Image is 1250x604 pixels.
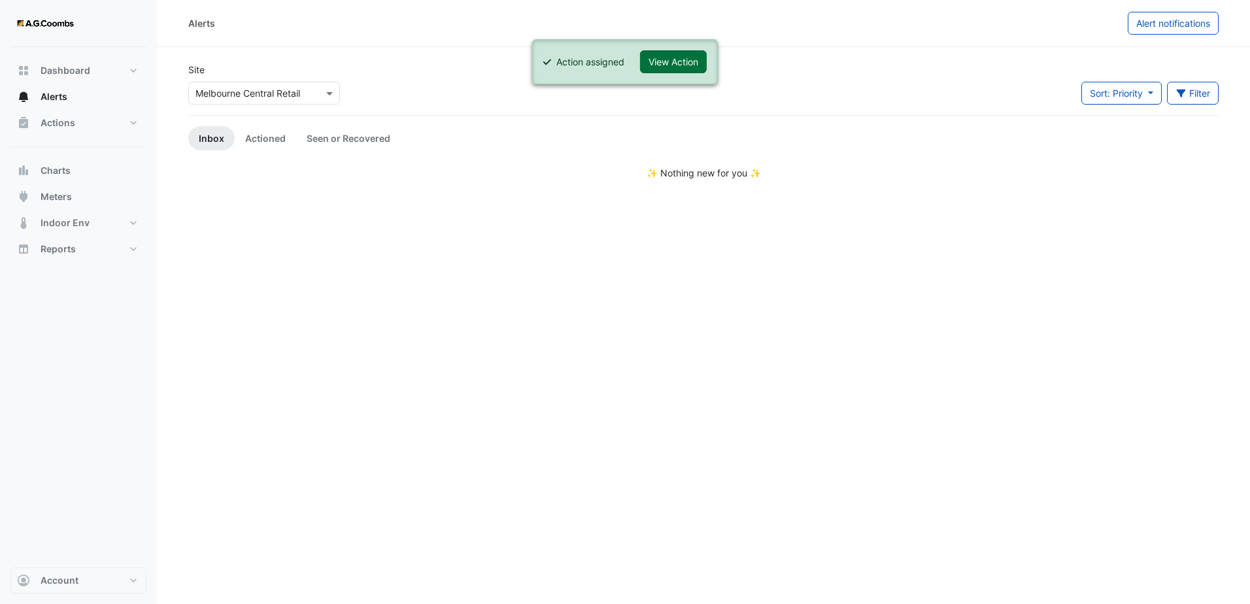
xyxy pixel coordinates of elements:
[188,16,215,30] div: Alerts
[640,50,707,73] button: View Action
[17,90,30,103] app-icon: Alerts
[41,243,76,256] span: Reports
[41,64,90,77] span: Dashboard
[17,164,30,177] app-icon: Charts
[17,190,30,203] app-icon: Meters
[41,574,78,587] span: Account
[556,55,624,69] div: Action assigned
[10,236,146,262] button: Reports
[1128,12,1219,35] button: Alert notifications
[1081,82,1162,105] button: Sort: Priority
[296,126,401,150] a: Seen or Recovered
[188,166,1219,180] div: ✨ Nothing new for you ✨
[16,10,75,37] img: Company Logo
[1136,18,1210,29] span: Alert notifications
[17,116,30,129] app-icon: Actions
[17,64,30,77] app-icon: Dashboard
[41,90,67,103] span: Alerts
[10,110,146,136] button: Actions
[10,567,146,594] button: Account
[188,126,235,150] a: Inbox
[235,126,296,150] a: Actioned
[1090,88,1143,99] span: Sort: Priority
[41,164,71,177] span: Charts
[17,216,30,229] app-icon: Indoor Env
[10,84,146,110] button: Alerts
[10,184,146,210] button: Meters
[10,58,146,84] button: Dashboard
[41,216,90,229] span: Indoor Env
[10,210,146,236] button: Indoor Env
[188,63,205,76] label: Site
[1167,82,1219,105] button: Filter
[10,158,146,184] button: Charts
[41,116,75,129] span: Actions
[41,190,72,203] span: Meters
[17,243,30,256] app-icon: Reports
